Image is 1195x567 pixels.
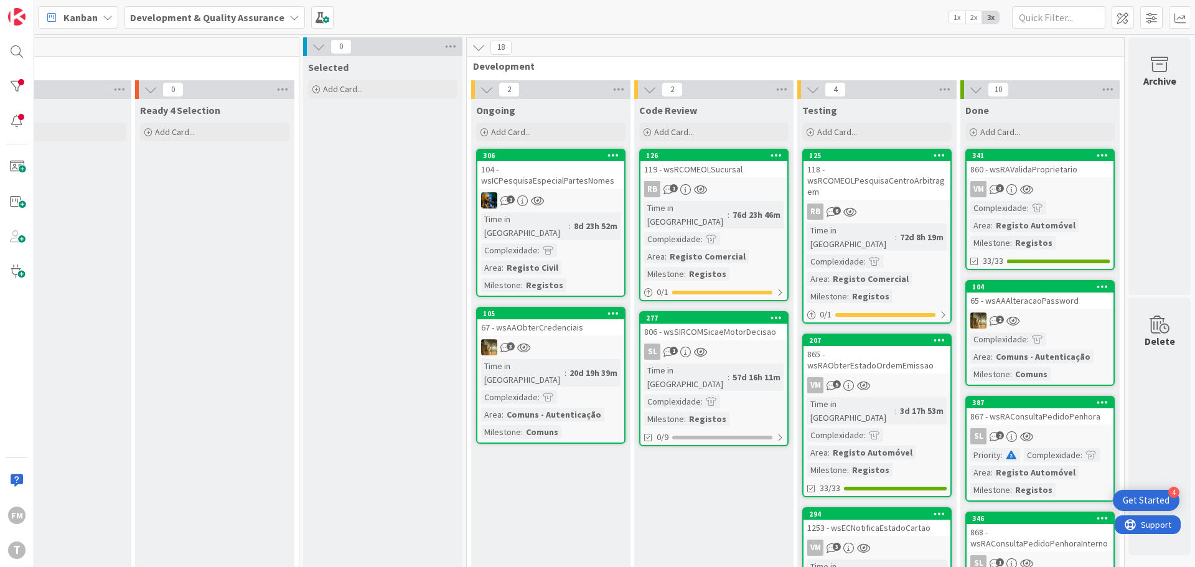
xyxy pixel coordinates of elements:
[644,363,728,391] div: Time in [GEOGRAPHIC_DATA]
[970,428,986,444] div: SL
[809,510,950,518] div: 294
[639,104,697,116] span: Code Review
[807,272,828,286] div: Area
[982,11,999,24] span: 3x
[483,309,624,318] div: 105
[654,126,694,138] span: Add Card...
[639,149,789,301] a: 126119 - wsRCOMEOLSucursalRBTime in [GEOGRAPHIC_DATA]:76d 23h 46mComplexidade:Area:Registo Comerc...
[807,463,847,477] div: Milestone
[8,8,26,26] img: Visit kanbanzone.com
[967,161,1113,177] div: 860 - wsRAValidaProprietario
[991,350,993,363] span: :
[476,307,626,444] a: 10567 - wsAAObterCredenciaisJCTime in [GEOGRAPHIC_DATA]:20d 19h 39mComplexidade:Area:Comuns - Aut...
[476,149,626,297] a: 306104 - wsICPesquisaEspecialPartesNomesJCTime in [GEOGRAPHIC_DATA]:8d 23h 52mComplexidade:Area:R...
[802,334,952,497] a: 207865 - wsRAObterEstadoOrdemEmissaoVMTime in [GEOGRAPHIC_DATA]:3d 17h 53mComplexidade:Area:Regis...
[864,428,866,442] span: :
[965,104,989,116] span: Done
[967,397,1113,424] div: 387867 - wsRAConsultaPedidoPenhora
[481,192,497,209] img: JC
[1080,448,1082,462] span: :
[569,219,571,233] span: :
[804,540,950,556] div: VM
[809,336,950,345] div: 207
[571,219,621,233] div: 8d 23h 52m
[646,151,787,160] div: 126
[970,466,991,479] div: Area
[155,126,195,138] span: Add Card...
[830,272,912,286] div: Registo Comercial
[895,404,897,418] span: :
[538,390,540,404] span: :
[644,250,665,263] div: Area
[967,293,1113,309] div: 65 - wsAAAlteracaoPassword
[481,339,497,355] img: JC
[162,82,184,97] span: 0
[804,377,950,393] div: VM
[804,335,950,346] div: 207
[847,463,849,477] span: :
[684,267,686,281] span: :
[804,335,950,373] div: 207865 - wsRAObterEstadoOrdemEmissao
[130,11,284,24] b: Development & Quality Assurance
[644,201,728,228] div: Time in [GEOGRAPHIC_DATA]
[972,151,1113,160] div: 341
[481,425,521,439] div: Milestone
[804,204,950,220] div: RB
[640,312,787,340] div: 277806 - wsSIRCOMSicaeMotorDecisao
[729,208,784,222] div: 76d 23h 46m
[728,370,729,384] span: :
[1168,487,1179,498] div: 4
[807,540,823,556] div: VM
[970,367,1010,381] div: Milestone
[481,243,538,257] div: Complexidade
[473,60,1108,72] span: Development
[804,307,950,322] div: 0/1
[644,267,684,281] div: Milestone
[965,280,1115,386] a: 10465 - wsAAAlteracaoPasswordJCComplexidade:Area:Comuns - AutenticaçãoMilestone:Comuns
[481,278,521,292] div: Milestone
[807,289,847,303] div: Milestone
[828,446,830,459] span: :
[804,520,950,536] div: 1253 - wsECNotificaEstadoCartao
[809,151,950,160] div: 125
[1010,483,1012,497] span: :
[308,61,349,73] span: Selected
[667,250,749,263] div: Registo Comercial
[481,390,538,404] div: Complexidade
[807,223,895,251] div: Time in [GEOGRAPHIC_DATA]
[644,395,701,408] div: Complexidade
[820,482,840,495] span: 33/33
[538,243,540,257] span: :
[644,344,660,360] div: SL
[807,446,828,459] div: Area
[565,366,566,380] span: :
[993,218,1079,232] div: Registo Automóvel
[1012,6,1105,29] input: Quick Filter...
[670,184,678,192] span: 1
[897,404,947,418] div: 3d 17h 53m
[640,181,787,197] div: RB
[996,184,1004,192] span: 3
[967,312,1113,329] div: JC
[970,448,1001,462] div: Priority
[833,543,841,551] span: 3
[1145,334,1175,349] div: Delete
[684,412,686,426] span: :
[477,308,624,319] div: 105
[807,377,823,393] div: VM
[646,314,787,322] div: 277
[477,319,624,335] div: 67 - wsAAObterCredenciais
[499,82,520,97] span: 2
[639,311,789,446] a: 277806 - wsSIRCOMSicaeMotorDecisaoSLTime in [GEOGRAPHIC_DATA]:57d 16h 11mComplexidade:Milestone:R...
[657,431,668,444] span: 0/9
[1027,332,1029,346] span: :
[140,104,220,116] span: Ready 4 Selection
[830,446,916,459] div: Registo Automóvel
[833,380,841,388] span: 5
[481,261,502,274] div: Area
[804,508,950,536] div: 2941253 - wsECNotificaEstadoCartao
[828,272,830,286] span: :
[817,126,857,138] span: Add Card...
[640,324,787,340] div: 806 - wsSIRCOMSicaeMotorDecisao
[807,204,823,220] div: RB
